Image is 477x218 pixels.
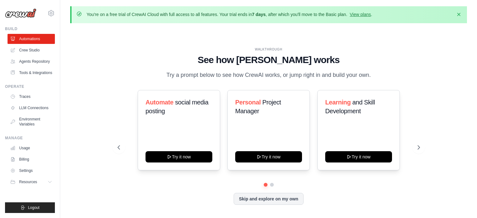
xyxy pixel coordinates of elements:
span: Resources [19,179,37,184]
p: You're on a free trial of CrewAI Cloud with full access to all features. Your trial ends in , aft... [87,11,372,18]
p: Try a prompt below to see how CrewAI works, or jump right in and build your own. [163,71,374,80]
a: Tools & Integrations [8,68,55,78]
button: Try it now [146,151,212,162]
div: WALKTHROUGH [118,47,420,52]
a: Automations [8,34,55,44]
a: Settings [8,166,55,176]
a: Environment Variables [8,114,55,129]
span: Automate [146,99,173,106]
a: Traces [8,92,55,102]
button: Try it now [235,151,302,162]
span: and Skill Development [325,99,375,114]
h1: See how [PERSON_NAME] works [118,54,420,66]
strong: 7 days [252,12,266,17]
span: Personal [235,99,261,106]
a: Crew Studio [8,45,55,55]
img: Logo [5,8,36,18]
button: Resources [8,177,55,187]
a: LLM Connections [8,103,55,113]
a: Usage [8,143,55,153]
span: social media posting [146,99,209,114]
button: Logout [5,202,55,213]
span: Logout [28,205,40,210]
button: Try it now [325,151,392,162]
div: Manage [5,136,55,141]
div: Build [5,26,55,31]
a: Billing [8,154,55,164]
span: Learning [325,99,351,106]
span: Project Manager [235,99,281,114]
div: Operate [5,84,55,89]
a: Agents Repository [8,56,55,66]
a: View plans [350,12,371,17]
button: Skip and explore on my own [234,193,304,205]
